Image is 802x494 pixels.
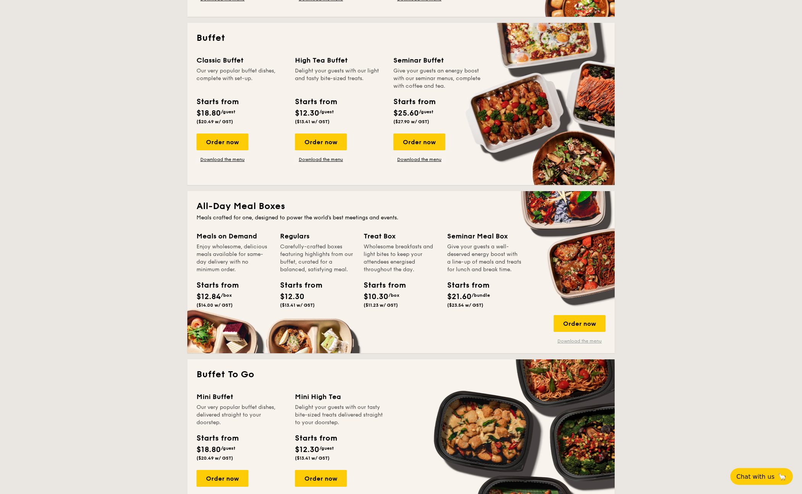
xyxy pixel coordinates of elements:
span: /guest [419,109,433,114]
span: ($20.49 w/ GST) [196,455,233,461]
div: Mini High Tea [295,391,384,402]
div: Starts from [364,280,398,291]
span: $12.30 [295,445,319,454]
div: Seminar Buffet [393,55,483,66]
span: $25.60 [393,109,419,118]
div: Order now [196,470,248,487]
div: Starts from [295,433,337,444]
div: Carefully-crafted boxes featuring highlights from our buffet, curated for a balanced, satisfying ... [280,243,354,274]
div: Mini Buffet [196,391,286,402]
a: Download the menu [295,156,347,163]
span: $18.80 [196,109,221,118]
div: Order now [295,470,347,487]
h2: Buffet To Go [196,368,606,381]
div: Order now [393,134,445,150]
h2: All-Day Meal Boxes [196,200,606,212]
span: ($23.54 w/ GST) [447,303,483,308]
div: Our very popular buffet dishes, complete with set-up. [196,67,286,90]
div: Starts from [196,280,231,291]
div: Regulars [280,231,354,241]
span: ($13.41 w/ GST) [295,119,330,124]
a: Download the menu [196,156,248,163]
div: Order now [295,134,347,150]
span: ($11.23 w/ GST) [364,303,398,308]
span: $12.30 [295,109,319,118]
div: Meals on Demand [196,231,271,241]
span: $18.80 [196,445,221,454]
span: /box [388,293,399,298]
span: $12.84 [196,292,221,301]
div: Order now [196,134,248,150]
div: Starts from [196,433,238,444]
h2: Buffet [196,32,606,44]
span: $21.60 [447,292,472,301]
div: Give your guests an energy boost with our seminar menus, complete with coffee and tea. [393,67,483,90]
span: ($13.41 w/ GST) [295,455,330,461]
div: Starts from [393,96,435,108]
div: Delight your guests with our light and tasty bite-sized treats. [295,67,384,90]
div: Our very popular buffet dishes, delivered straight to your doorstep. [196,404,286,426]
a: Download the menu [554,338,606,344]
button: Chat with us🦙 [730,468,793,485]
span: ($14.00 w/ GST) [196,303,233,308]
span: ($27.90 w/ GST) [393,119,429,124]
span: $12.30 [280,292,304,301]
span: $10.30 [364,292,388,301]
span: /guest [221,446,235,451]
span: /box [221,293,232,298]
div: Enjoy wholesome, delicious meals available for same-day delivery with no minimum order. [196,243,271,274]
div: Order now [554,315,606,332]
span: /bundle [472,293,490,298]
div: Starts from [447,280,482,291]
span: /guest [319,109,334,114]
div: Wholesome breakfasts and light bites to keep your attendees energised throughout the day. [364,243,438,274]
div: Starts from [196,96,238,108]
div: Classic Buffet [196,55,286,66]
span: ($13.41 w/ GST) [280,303,315,308]
span: Chat with us [736,473,775,480]
span: /guest [221,109,235,114]
span: 🦙 [778,472,787,481]
span: /guest [319,446,334,451]
div: Give your guests a well-deserved energy boost with a line-up of meals and treats for lunch and br... [447,243,522,274]
div: Delight your guests with our tasty bite-sized treats delivered straight to your doorstep. [295,404,384,426]
div: Meals crafted for one, designed to power the world's best meetings and events. [196,214,606,222]
span: ($20.49 w/ GST) [196,119,233,124]
a: Download the menu [393,156,445,163]
div: High Tea Buffet [295,55,384,66]
div: Starts from [280,280,314,291]
div: Seminar Meal Box [447,231,522,241]
div: Treat Box [364,231,438,241]
div: Starts from [295,96,337,108]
